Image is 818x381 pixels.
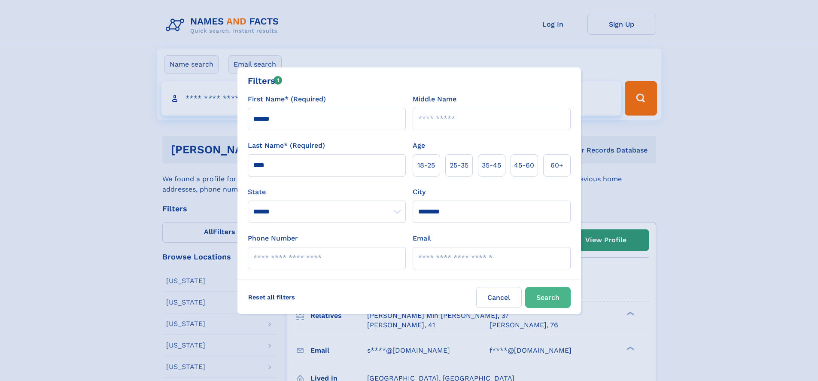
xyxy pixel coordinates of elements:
label: Last Name* (Required) [248,140,325,151]
label: Email [413,233,431,244]
span: 25‑35 [450,160,468,171]
label: State [248,187,406,197]
button: Search [525,287,571,308]
label: City [413,187,426,197]
label: Middle Name [413,94,456,104]
div: Filters [248,74,283,87]
label: Reset all filters [243,287,301,308]
span: 35‑45 [482,160,501,171]
label: Age [413,140,425,151]
span: 18‑25 [417,160,435,171]
span: 45‑60 [514,160,534,171]
label: First Name* (Required) [248,94,326,104]
label: Cancel [476,287,522,308]
label: Phone Number [248,233,298,244]
span: 60+ [550,160,563,171]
